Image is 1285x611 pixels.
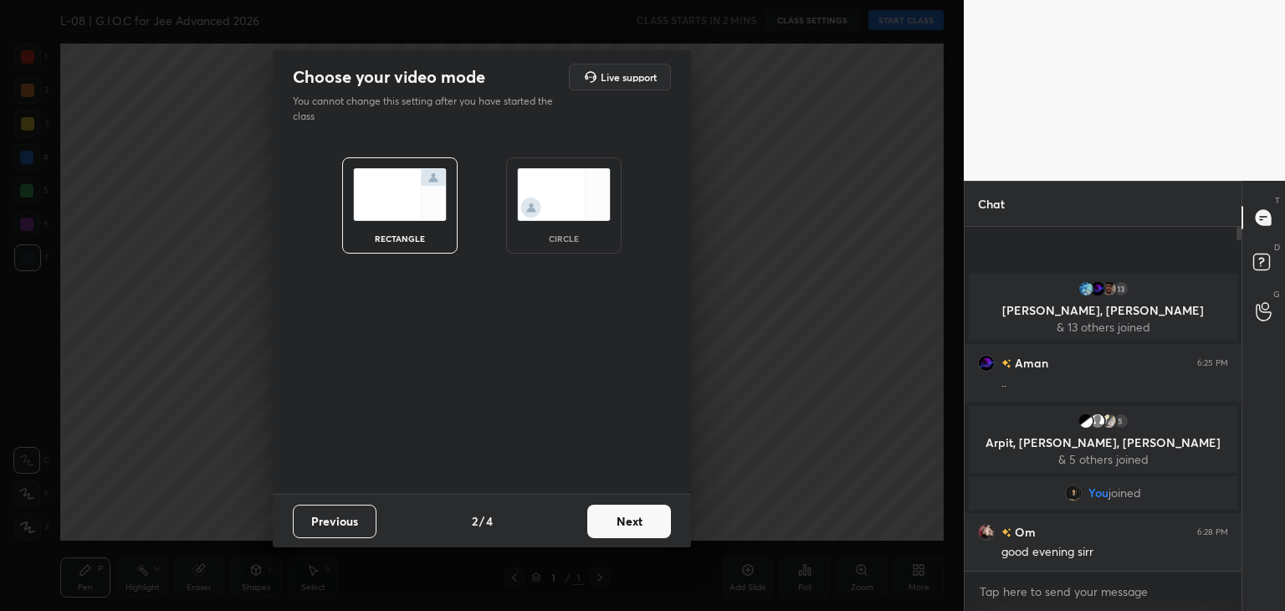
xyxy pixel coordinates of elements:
span: joined [1108,486,1141,500]
h6: Om [1011,523,1036,541]
p: [PERSON_NAME], [PERSON_NAME] [979,304,1227,317]
img: normalScreenIcon.ae25ed63.svg [353,168,447,221]
div: good evening sirr [1001,544,1228,561]
h2: Choose your video mode [293,66,485,88]
img: 50b68ce55ad2432cb5a05f1a32370904.jpg [978,355,995,372]
h6: Aman [1011,354,1048,372]
div: .. [1001,375,1228,392]
p: G [1273,288,1280,300]
p: Chat [965,182,1018,226]
div: rectangle [366,234,433,243]
div: circle [530,234,597,243]
div: 6:25 PM [1197,358,1228,368]
button: Previous [293,505,376,538]
h4: / [479,512,484,530]
img: 50b68ce55ad2432cb5a05f1a32370904.jpg [1089,280,1106,297]
img: a1c1bbbc2e5b449d8c472ad347c49bb8.jpg [1101,280,1118,297]
div: 5 [1113,413,1129,429]
h4: 2 [472,512,478,530]
p: Arpit, [PERSON_NAME], [PERSON_NAME] [979,436,1227,449]
h5: Live support [601,72,657,82]
img: no-rating-badge.077c3623.svg [1001,528,1011,537]
img: 0a221423873341fc919cd38e59d63e3f.jpg [1101,413,1118,429]
div: grid [965,270,1241,572]
p: D [1274,241,1280,254]
img: 39dc31254deb4277823c9ac12e1818be.jpg [1078,413,1094,429]
p: & 5 others joined [979,453,1227,466]
img: 12c70a12c77b4000a4527c30547478fb.jpg [1065,485,1082,501]
img: 01fea0658b6945f7b1fe679493a9bbc6.jpg [1078,280,1094,297]
img: default.png [1089,413,1106,429]
img: no-rating-badge.077c3623.svg [1001,359,1011,368]
p: You cannot change this setting after you have started the class [293,94,564,124]
span: You [1088,486,1108,500]
p: T [1275,194,1280,207]
div: 6:28 PM [1197,527,1228,537]
button: Next [587,505,671,538]
img: 1eacd62de9514a2fbd537583af490917.jpg [978,524,995,541]
h4: 4 [486,512,493,530]
div: 13 [1113,280,1129,297]
img: circleScreenIcon.acc0effb.svg [517,168,611,221]
p: & 13 others joined [979,321,1227,334]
